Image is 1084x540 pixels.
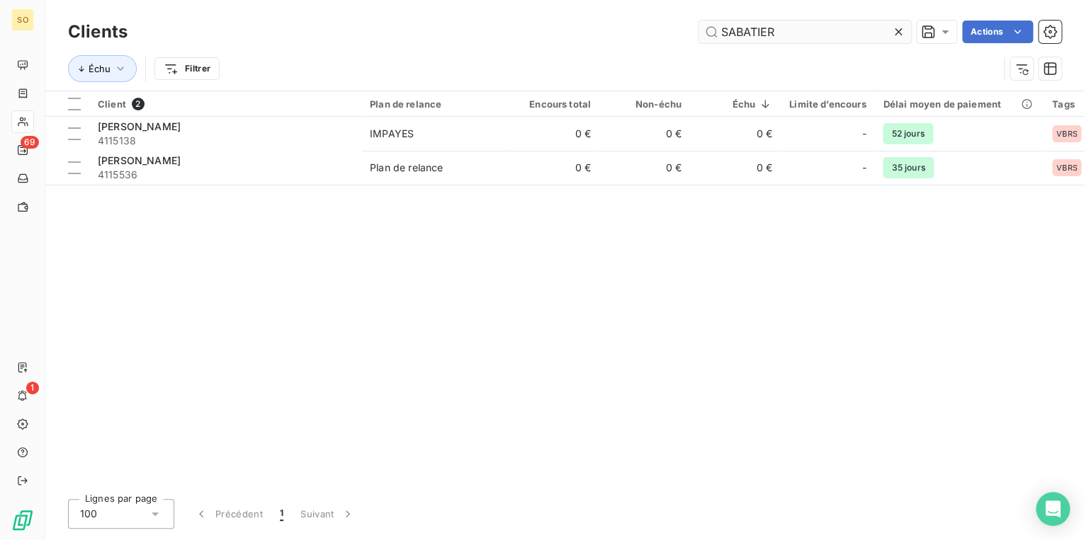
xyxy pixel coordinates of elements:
span: - [862,127,866,141]
span: 4115138 [98,134,353,148]
span: 52 jours [883,123,932,144]
span: - [862,161,866,175]
td: 0 € [690,151,781,185]
button: Filtrer [154,57,220,80]
span: 4115536 [98,168,353,182]
td: 0 € [690,117,781,151]
span: [PERSON_NAME] [98,120,181,132]
span: 1 [280,507,283,521]
div: Open Intercom Messenger [1036,492,1070,526]
div: Encours total [517,98,591,110]
td: 0 € [599,117,690,151]
button: 1 [271,499,292,529]
div: Plan de relance [370,161,443,175]
span: 69 [21,136,39,149]
img: Logo LeanPay [11,509,34,532]
td: 0 € [509,117,599,151]
button: Échu [68,55,137,82]
span: Échu [89,63,111,74]
span: 35 jours [883,157,933,178]
input: Rechercher [699,21,911,43]
span: [PERSON_NAME] [98,154,181,166]
span: 100 [80,507,97,521]
td: 0 € [599,151,690,185]
button: Actions [962,21,1033,43]
span: VBRS [1056,130,1078,138]
button: Suivant [292,499,363,529]
div: Non-échu [608,98,682,110]
div: Plan de relance [370,98,500,110]
span: 2 [132,98,145,110]
button: Précédent [186,499,271,529]
h3: Clients [68,19,128,45]
div: SO [11,8,34,31]
div: IMPAYES [370,127,414,141]
div: Délai moyen de paiement [883,98,1034,110]
span: Client [98,98,126,110]
div: Échu [699,98,772,110]
span: 1 [26,381,39,394]
span: VBRS [1056,163,1078,172]
div: Limite d’encours [789,98,866,110]
td: 0 € [509,151,599,185]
